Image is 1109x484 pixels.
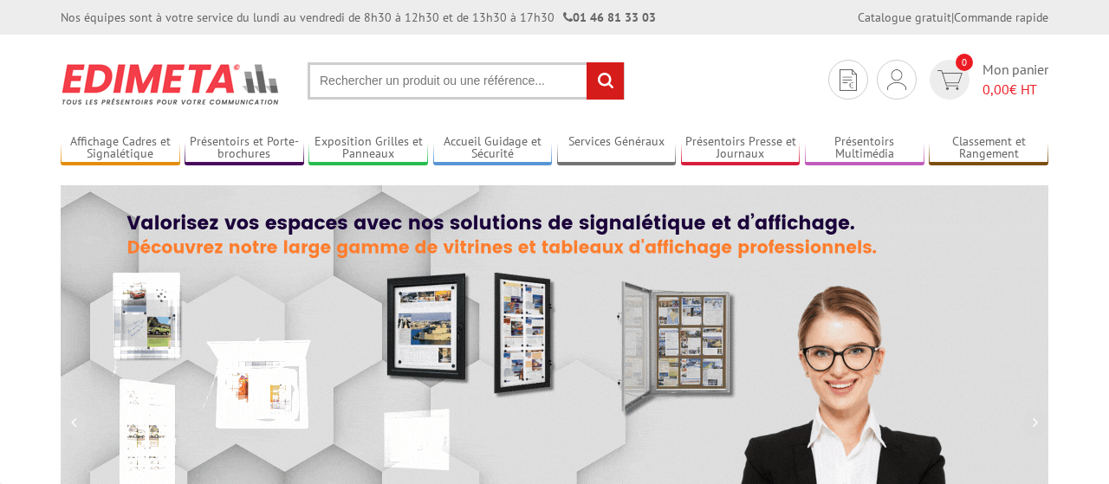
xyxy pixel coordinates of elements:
input: Rechercher un produit ou une référence... [308,62,625,100]
a: Services Généraux [557,134,677,163]
img: Présentoir, panneau, stand - Edimeta - PLV, affichage, mobilier bureau, entreprise [61,52,282,116]
a: Présentoirs et Porte-brochures [185,134,304,163]
strong: 01 46 81 33 03 [563,10,656,25]
div: Nos équipes sont à votre service du lundi au vendredi de 8h30 à 12h30 et de 13h30 à 17h30 [61,9,656,26]
a: devis rapide 0 Mon panier 0,00€ HT [925,60,1048,100]
img: devis rapide [937,70,963,90]
a: Catalogue gratuit [858,10,951,25]
a: Présentoirs Multimédia [805,134,924,163]
img: devis rapide [840,69,857,91]
div: | [858,9,1048,26]
a: Commande rapide [954,10,1048,25]
a: Affichage Cadres et Signalétique [61,134,180,163]
span: € HT [983,80,1048,100]
input: rechercher [587,62,624,100]
a: Présentoirs Presse et Journaux [681,134,801,163]
span: 0,00 [983,81,1009,98]
a: Accueil Guidage et Sécurité [433,134,553,163]
img: devis rapide [887,69,906,90]
span: 0 [956,54,973,71]
a: Exposition Grilles et Panneaux [308,134,428,163]
span: Mon panier [983,60,1048,100]
a: Classement et Rangement [929,134,1048,163]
